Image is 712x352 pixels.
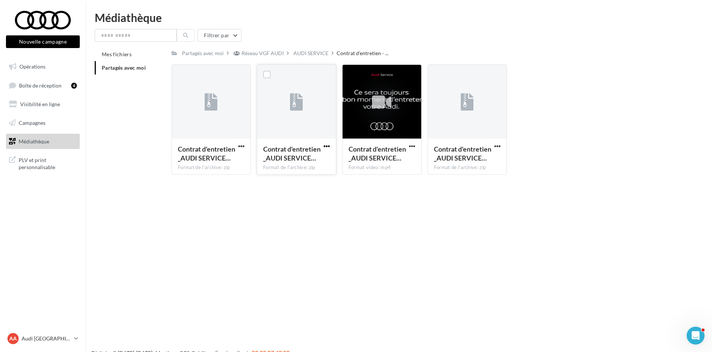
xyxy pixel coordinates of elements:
div: Médiathèque [95,12,703,23]
iframe: Intercom live chat [687,327,705,345]
button: Filtrer par [198,29,242,42]
div: Format video: mp4 [349,164,415,171]
span: Boîte de réception [19,82,62,88]
div: Format de l'archive: zip [263,164,330,171]
a: AA Audi [GEOGRAPHIC_DATA] [6,332,80,346]
span: Contrat d'entretien - ... [337,50,388,57]
span: Contrat d'entretien_AUDI SERVICE_VIDEO [263,145,321,162]
span: Visibilité en ligne [20,101,60,107]
span: Médiathèque [19,138,49,144]
a: Boîte de réception4 [4,77,81,93]
span: Partagés avec moi [102,64,146,71]
a: Opérations [4,59,81,74]
span: PLV et print personnalisable [19,155,77,171]
span: Opérations [19,63,45,70]
a: Campagnes [4,115,81,131]
div: AUDI SERVICE [293,50,328,57]
div: 4 [71,83,77,89]
div: Réseau VGF AUDI [242,50,284,57]
button: Nouvelle campagne [6,35,80,48]
span: Contrat d'entretien_AUDI SERVICE_POST_LINK [434,145,491,162]
div: Format de l'archive: zip [434,164,501,171]
div: Partagés avec moi [182,50,224,57]
span: Campagnes [19,120,45,126]
span: Contrat d'entretien_AUDI SERVICE_VIDEO_CONCESSION [349,145,406,162]
p: Audi [GEOGRAPHIC_DATA] [22,335,71,342]
span: Mes fichiers [102,51,132,57]
span: Contrat d'entretien_AUDI SERVICE_CARROUSEL [178,145,235,162]
div: Format de l'archive: zip [178,164,245,171]
a: Visibilité en ligne [4,96,81,112]
a: PLV et print personnalisable [4,152,81,174]
a: Médiathèque [4,134,81,149]
span: AA [9,335,17,342]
